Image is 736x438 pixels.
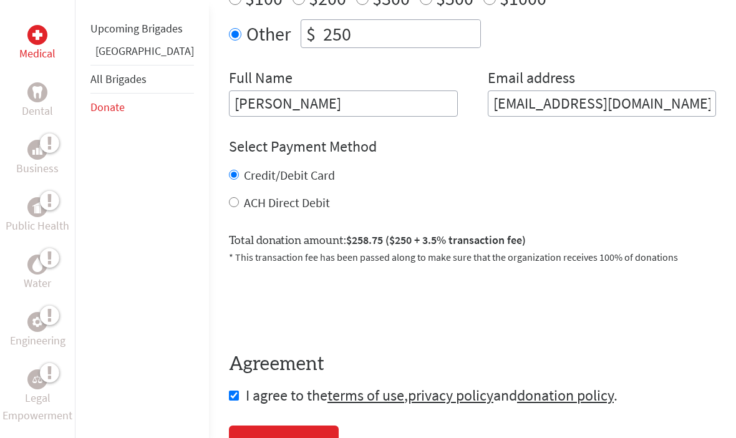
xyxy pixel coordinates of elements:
a: privacy policy [408,386,493,406]
div: Medical [27,25,47,45]
div: Public Health [27,197,47,217]
div: $ [301,21,321,48]
label: Full Name [229,69,293,91]
img: Engineering [32,317,42,327]
div: Business [27,140,47,160]
a: WaterWater [24,255,51,292]
div: Engineering [27,312,47,332]
label: Total donation amount: [229,232,526,250]
p: Dental [22,102,53,120]
input: Enter Full Name [229,91,458,117]
div: Water [27,255,47,275]
p: Water [24,275,51,292]
a: BusinessBusiness [16,140,59,177]
a: donation policy [517,386,614,406]
div: Dental [27,82,47,102]
p: Engineering [10,332,65,349]
a: Public HealthPublic Health [6,197,69,235]
a: All Brigades [90,72,147,86]
label: Other [246,20,291,49]
img: Water [32,257,42,271]
span: $258.75 ($250 + 3.5% transaction fee) [346,233,526,248]
img: Business [32,145,42,155]
li: Donate [90,94,194,121]
a: EngineeringEngineering [10,312,65,349]
label: ACH Direct Debit [244,195,330,211]
a: DentalDental [22,82,53,120]
div: Legal Empowerment [27,369,47,389]
a: terms of use [327,386,404,406]
img: Public Health [32,201,42,213]
li: Upcoming Brigades [90,15,194,42]
iframe: reCAPTCHA [229,280,419,329]
p: Medical [19,45,56,62]
p: * This transaction fee has been passed along to make sure that the organization receives 100% of ... [229,250,716,265]
a: Legal EmpowermentLegal Empowerment [2,369,72,424]
label: Email address [488,69,575,91]
li: Panama [90,42,194,65]
h4: Agreement [229,354,716,376]
input: Your Email [488,91,717,117]
img: Dental [32,86,42,98]
a: Donate [90,100,125,114]
li: All Brigades [90,65,194,94]
h4: Select Payment Method [229,137,716,157]
a: [GEOGRAPHIC_DATA] [95,44,194,58]
p: Public Health [6,217,69,235]
a: MedicalMedical [19,25,56,62]
span: I agree to the , and . [246,386,617,406]
img: Medical [32,30,42,40]
label: Credit/Debit Card [244,168,335,183]
p: Legal Empowerment [2,389,72,424]
a: Upcoming Brigades [90,21,183,36]
img: Legal Empowerment [32,376,42,383]
p: Business [16,160,59,177]
input: Enter Amount [321,21,480,48]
